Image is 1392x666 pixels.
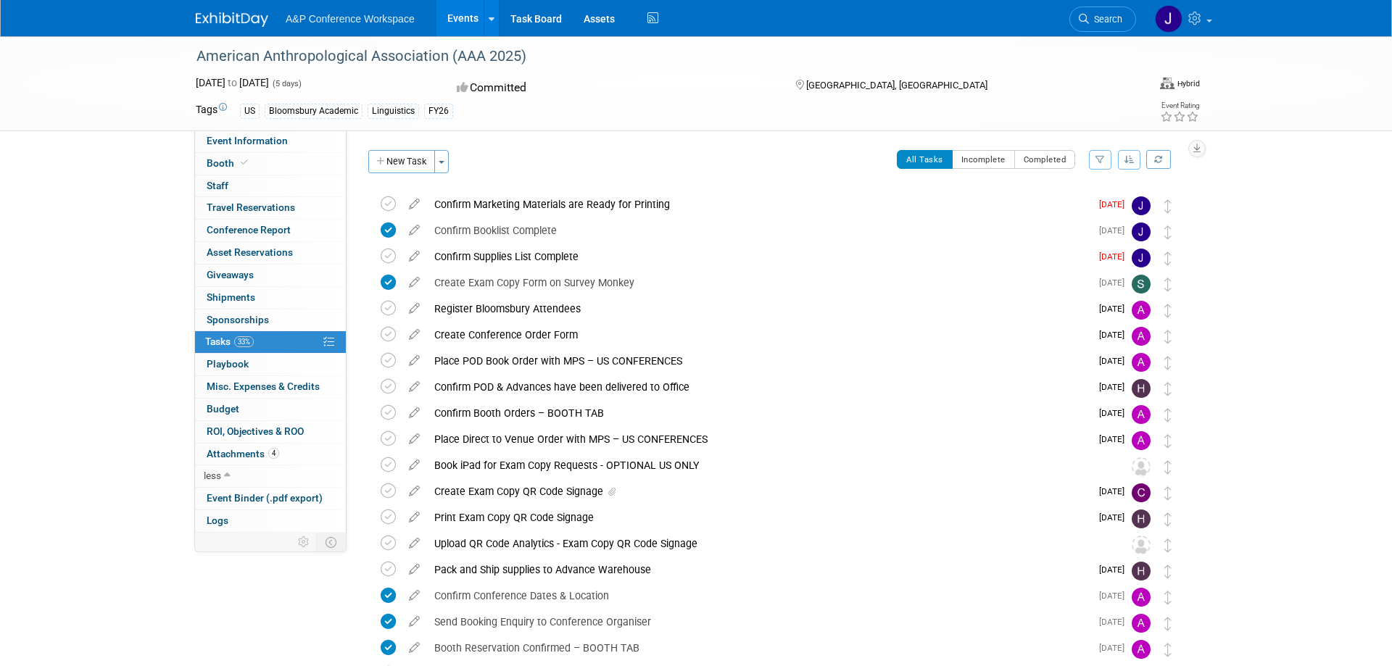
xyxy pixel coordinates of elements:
[402,302,427,315] a: edit
[1132,222,1151,241] img: Joe Kreuser
[1132,457,1151,476] img: Unassigned
[207,224,291,236] span: Conference Report
[271,79,302,88] span: (5 days)
[1155,5,1182,33] img: Joe Kreuser
[205,336,254,347] span: Tasks
[1146,150,1171,169] a: Refresh
[234,336,254,347] span: 33%
[427,557,1090,582] div: Pack and Ship supplies to Advance Warehouse
[402,459,427,472] a: edit
[207,246,293,258] span: Asset Reservations
[207,448,279,459] span: Attachments
[1014,150,1076,169] button: Completed
[402,198,427,211] a: edit
[207,492,323,504] span: Event Binder (.pdf export)
[402,511,427,524] a: edit
[427,244,1090,269] div: Confirm Supplies List Complete
[1099,225,1132,236] span: [DATE]
[195,510,346,532] a: Logs
[1099,251,1132,262] span: [DATE]
[1164,382,1172,396] i: Move task
[207,201,295,213] span: Travel Reservations
[1164,330,1172,344] i: Move task
[207,425,304,437] span: ROI, Objectives & ROO
[402,250,427,263] a: edit
[402,276,427,289] a: edit
[195,265,346,286] a: Giveaways
[806,80,987,91] span: [GEOGRAPHIC_DATA], [GEOGRAPHIC_DATA]
[402,328,427,341] a: edit
[195,287,346,309] a: Shipments
[1099,512,1132,523] span: [DATE]
[1164,356,1172,370] i: Move task
[402,485,427,498] a: edit
[1164,408,1172,422] i: Move task
[207,291,255,303] span: Shipments
[427,296,1090,321] div: Register Bloomsbury Attendees
[1099,330,1132,340] span: [DATE]
[427,583,1090,608] div: Confirm Conference Dates & Location
[427,636,1090,660] div: Booth Reservation Confirmed – BOOTH TAB
[368,150,435,173] button: New Task
[1164,591,1172,604] i: Move task
[427,349,1090,373] div: Place POD Book Order with MPS – US CONFERENCES
[1132,562,1151,580] img: Hannah Siegel
[195,488,346,509] a: Event Binder (.pdf export)
[1099,408,1132,418] span: [DATE]
[1099,486,1132,496] span: [DATE]
[1069,7,1136,32] a: Search
[195,220,346,241] a: Conference Report
[1099,356,1132,366] span: [DATE]
[402,615,427,628] a: edit
[427,427,1090,451] div: Place Direct to Venue Order with MPS – US CONFERENCES
[427,270,1090,295] div: Create Exam Copy Form on Survey Monkey
[427,479,1090,504] div: Create Exam Copy QR Code Signage
[427,192,1090,217] div: Confirm Marketing Materials are Ready for Printing
[286,13,415,25] span: A&P Conference Workspace
[1051,75,1200,97] div: Event Format
[1164,434,1172,448] i: Move task
[427,218,1090,243] div: Confirm Booklist Complete
[1164,565,1172,578] i: Move task
[1132,405,1151,424] img: Amanda Oney
[1164,538,1172,552] i: Move task
[191,43,1114,70] div: American Anthropological Association (AAA 2025)
[897,150,953,169] button: All Tasks
[427,505,1090,530] div: Print Exam Copy QR Code Signage
[1164,225,1172,239] i: Move task
[427,453,1103,478] div: Book iPad for Exam Copy Requests - OPTIONAL US ONLY
[1132,509,1151,528] img: Hannah Siegel
[195,444,346,465] a: Attachments4
[1132,327,1151,346] img: Amanda Oney
[195,153,346,175] a: Booth
[427,375,1090,399] div: Confirm POD & Advances have been delivered to Office
[952,150,1015,169] button: Incomplete
[424,104,453,119] div: FY26
[1164,617,1172,630] i: Move task
[207,269,254,280] span: Giveaways
[402,380,427,394] a: edit
[402,641,427,654] a: edit
[1164,278,1172,291] i: Move task
[195,242,346,264] a: Asset Reservations
[265,104,362,119] div: Bloomsbury Academic
[1132,379,1151,398] img: Hannah Siegel
[207,157,251,169] span: Booth
[427,531,1103,556] div: Upload QR Code Analytics - Exam Copy QR Code Signage
[1132,588,1151,607] img: Amanda Oney
[402,563,427,576] a: edit
[1099,382,1132,392] span: [DATE]
[196,102,227,119] td: Tags
[1132,353,1151,372] img: Amanda Oney
[1099,617,1132,627] span: [DATE]
[195,175,346,197] a: Staff
[207,515,228,526] span: Logs
[1132,483,1151,502] img: Christine Ritchlin
[207,314,269,325] span: Sponsorships
[1164,304,1172,317] i: Move task
[1132,640,1151,659] img: Amanda Oney
[402,354,427,367] a: edit
[207,403,239,415] span: Budget
[195,421,346,443] a: ROI, Objectives & ROO
[225,77,239,88] span: to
